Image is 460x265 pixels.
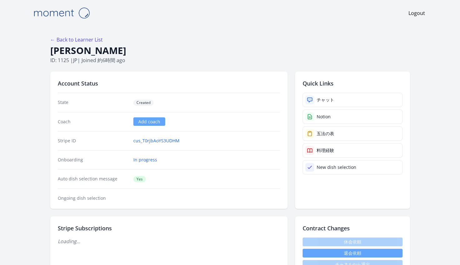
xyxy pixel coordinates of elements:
[58,238,280,245] p: Loading...
[303,249,403,258] button: 退会依頼
[73,57,77,64] span: jp
[58,99,129,106] dt: State
[58,79,280,88] h2: Account Status
[317,130,334,137] div: 五法の表
[58,138,129,144] dt: Stripe ID
[58,224,280,233] h2: Stripe Subscriptions
[133,100,154,106] span: Created
[408,9,425,17] a: Logout
[50,36,103,43] a: ← Back to Learner List
[133,138,180,144] a: cus_T0rjbAoYS3UDHM
[303,224,403,233] h2: Contract Changes
[133,157,157,163] a: In progress
[58,157,129,163] dt: Onboarding
[303,126,403,141] a: 五法の表
[58,119,129,125] dt: Coach
[30,5,93,21] img: Moment
[50,56,410,64] p: ID: 1125 | | Joined 約6時間 ago
[58,195,129,201] dt: Ongoing dish selection
[303,143,403,158] a: 料理経験
[50,45,410,56] h1: [PERSON_NAME]
[58,176,129,182] dt: Auto dish selection message
[317,97,334,103] div: チャット
[303,79,403,88] h2: Quick Links
[303,93,403,107] a: チャット
[303,160,403,174] a: New dish selection
[317,114,331,120] div: Notion
[133,117,165,126] a: Add coach
[133,176,146,182] span: Yes
[317,147,334,154] div: 料理経験
[303,110,403,124] a: Notion
[303,238,403,246] span: 休会依頼
[317,164,356,170] div: New dish selection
